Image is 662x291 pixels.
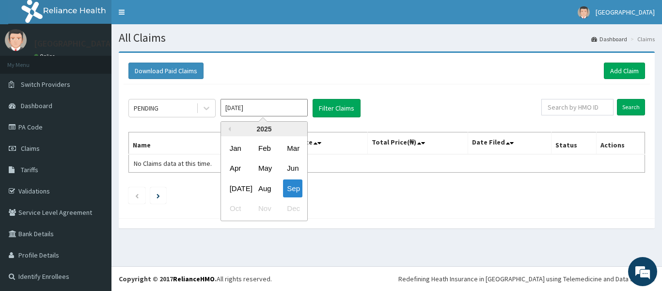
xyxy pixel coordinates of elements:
img: User Image [5,29,27,51]
span: No Claims data at this time. [134,159,212,168]
img: User Image [578,6,590,18]
div: 2025 [221,122,307,136]
a: Add Claim [604,63,645,79]
a: RelianceHMO [173,275,215,283]
button: Download Paid Claims [128,63,204,79]
span: Claims [21,144,40,153]
div: Choose September 2025 [283,179,302,197]
a: Online [34,53,57,60]
span: [GEOGRAPHIC_DATA] [596,8,655,16]
h1: All Claims [119,32,655,44]
div: PENDING [134,103,158,113]
span: Tariffs [21,165,38,174]
div: Choose May 2025 [254,160,274,178]
input: Search by HMO ID [541,99,614,115]
a: Next page [157,191,160,200]
th: Name [129,132,259,155]
li: Claims [628,35,655,43]
strong: Copyright © 2017 . [119,275,217,283]
th: Status [552,132,597,155]
span: Switch Providers [21,80,70,89]
a: Dashboard [591,35,627,43]
div: Choose February 2025 [254,139,274,157]
div: Choose August 2025 [254,179,274,197]
div: Choose January 2025 [226,139,245,157]
p: [GEOGRAPHIC_DATA] [34,39,114,48]
button: Previous Year [226,127,231,131]
a: Previous page [135,191,139,200]
div: month 2025-09 [221,138,307,219]
footer: All rights reserved. [111,266,662,291]
th: Total Price(₦) [367,132,468,155]
input: Select Month and Year [221,99,308,116]
div: Redefining Heath Insurance in [GEOGRAPHIC_DATA] using Telemedicine and Data Science! [398,274,655,284]
th: Date Filed [468,132,552,155]
button: Filter Claims [313,99,361,117]
div: Choose July 2025 [226,179,245,197]
div: Choose March 2025 [283,139,302,157]
span: Dashboard [21,101,52,110]
div: Choose April 2025 [226,160,245,178]
div: Choose June 2025 [283,160,302,178]
input: Search [617,99,645,115]
th: Actions [596,132,645,155]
